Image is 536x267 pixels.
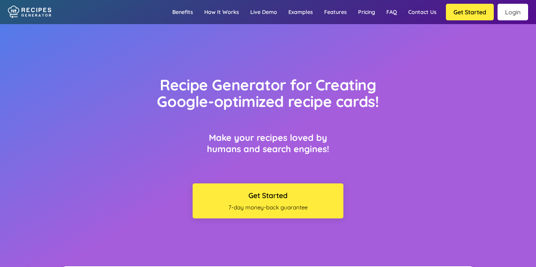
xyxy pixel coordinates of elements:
a: Pricing [352,1,381,23]
span: 7-day money-back guarantee [196,204,340,211]
a: FAQ [381,1,403,23]
a: Features [319,1,352,23]
a: Contact us [403,1,442,23]
a: How it works [199,1,245,23]
a: Live demo [245,1,283,23]
button: Get Started [446,4,494,20]
a: Benefits [167,1,199,23]
h1: Recipe Generator for Creating Google-optimized recipe cards! [141,77,395,110]
h3: Make your recipes loved by humans and search engines! [193,132,343,154]
a: Examples [283,1,319,23]
a: Login [498,4,528,20]
button: Get Started7-day money-back guarantee [193,183,343,218]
